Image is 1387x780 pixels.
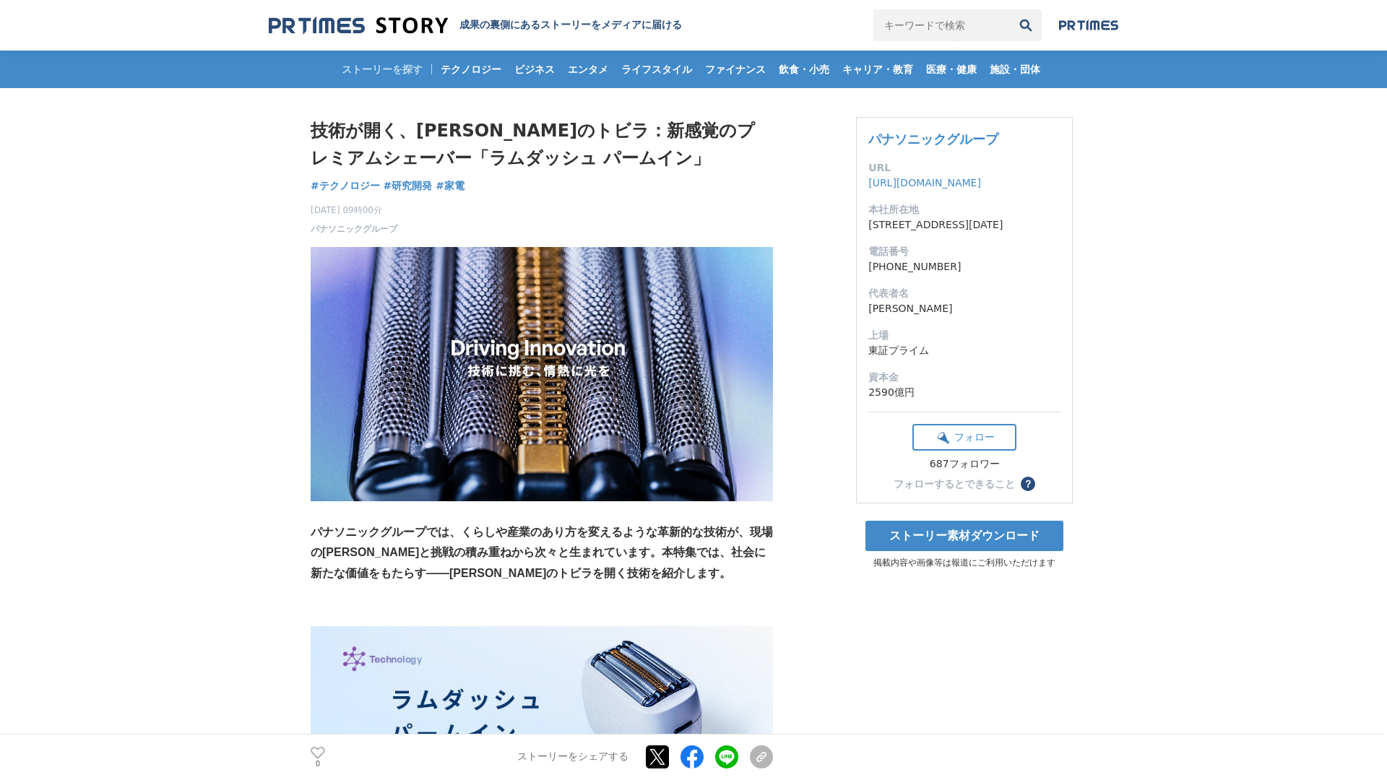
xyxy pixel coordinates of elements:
[1023,479,1033,489] span: ？
[615,51,698,88] a: ライフスタイル
[920,63,982,76] span: 医療・健康
[868,328,1060,343] dt: 上場
[435,63,507,76] span: テクノロジー
[311,247,773,501] img: thumbnail_9a102f90-9ff6-11f0-8932-919f15639f7c.jpg
[269,16,682,35] a: 成果の裏側にあるストーリーをメディアに届ける 成果の裏側にあるストーリーをメディアに届ける
[984,63,1046,76] span: 施設・団体
[912,458,1016,471] div: 687フォロワー
[311,526,773,580] strong: パナソニックグループでは、くらしや産業のあり方を変えるような革新的な技術が、現場の[PERSON_NAME]と挑戦の積み重ねから次々と生まれています。本特集では、社会に新たな価値をもたらす――[...
[311,117,773,173] h1: 技術が開く、[PERSON_NAME]のトビラ：新感覚のプレミアムシェーバー「ラムダッシュ パームイン」
[868,131,998,147] a: パナソニックグループ
[1010,9,1042,41] button: 検索
[311,760,325,768] p: 0
[873,9,1010,41] input: キーワードで検索
[773,63,835,76] span: 飲食・小売
[920,51,982,88] a: 医療・健康
[1021,477,1035,491] button: ？
[868,244,1060,259] dt: 電話番号
[1059,19,1118,31] img: prtimes
[699,51,772,88] a: ファイナンス
[868,286,1060,301] dt: 代表者名
[436,179,465,192] span: #家電
[868,202,1060,217] dt: 本社所在地
[311,178,380,194] a: #テクノロジー
[459,19,682,32] h2: 成果の裏側にあるストーリーをメディアに届ける
[868,343,1060,358] dd: 東証プライム
[868,160,1060,175] dt: URL
[509,63,561,76] span: ビジネス
[837,51,919,88] a: キャリア・教育
[311,179,380,192] span: #テクノロジー
[384,179,433,192] span: #研究開発
[509,51,561,88] a: ビジネス
[868,370,1060,385] dt: 資本金
[865,521,1063,551] a: ストーリー素材ダウンロード
[868,177,981,188] a: [URL][DOMAIN_NAME]
[699,63,772,76] span: ファイナンス
[773,51,835,88] a: 飲食・小売
[269,16,448,35] img: 成果の裏側にあるストーリーをメディアに届ける
[868,301,1060,316] dd: [PERSON_NAME]
[868,217,1060,233] dd: [STREET_ADDRESS][DATE]
[868,259,1060,274] dd: [PHONE_NUMBER]
[615,63,698,76] span: ライフスタイル
[311,222,397,235] a: パナソニックグループ
[436,178,465,194] a: #家電
[894,479,1015,489] div: フォローするとできること
[562,63,614,76] span: エンタメ
[912,424,1016,451] button: フォロー
[856,557,1073,569] p: 掲載内容や画像等は報道にご利用いただけます
[562,51,614,88] a: エンタメ
[384,178,433,194] a: #研究開発
[868,385,1060,400] dd: 2590億円
[311,204,397,217] span: [DATE] 09時00分
[984,51,1046,88] a: 施設・団体
[837,63,919,76] span: キャリア・教育
[435,51,507,88] a: テクノロジー
[517,751,628,764] p: ストーリーをシェアする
